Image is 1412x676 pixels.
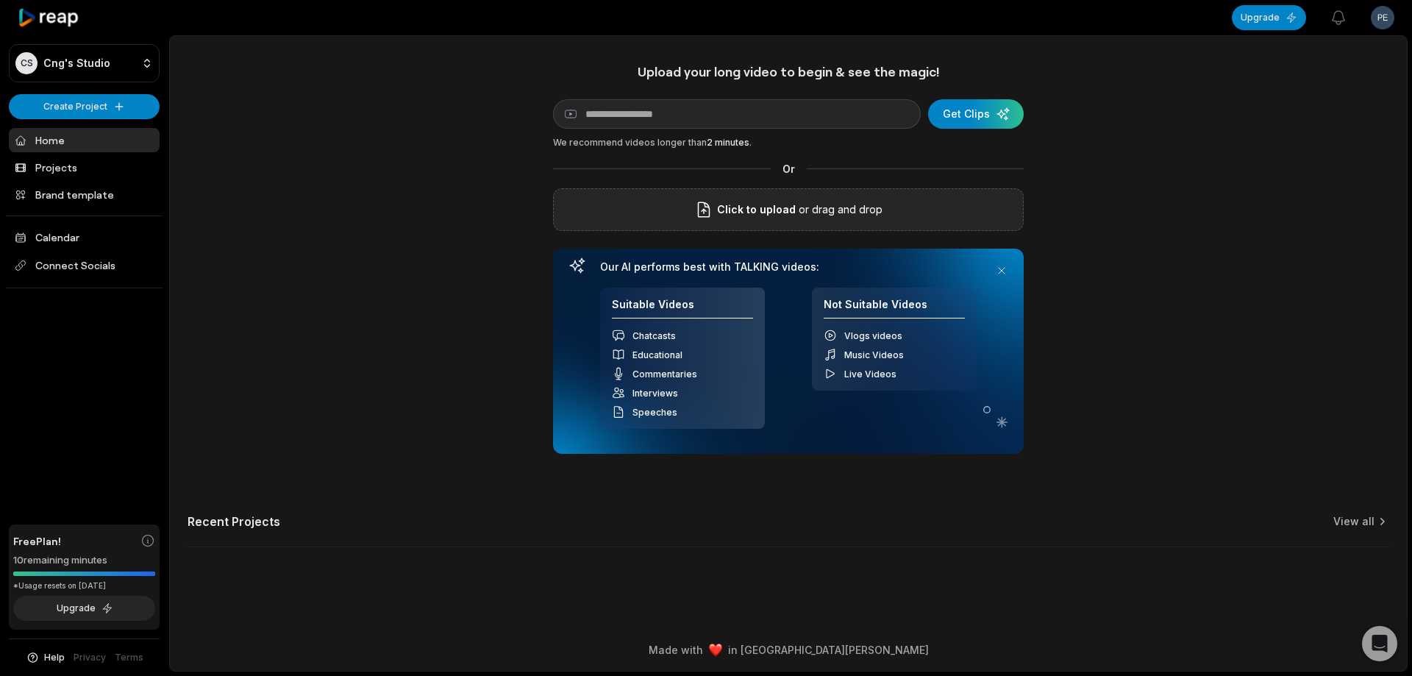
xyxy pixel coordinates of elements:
[188,514,280,529] h2: Recent Projects
[1232,5,1306,30] button: Upgrade
[632,330,676,341] span: Chatcasts
[183,642,1394,658] div: Made with in [GEOGRAPHIC_DATA][PERSON_NAME]
[115,651,143,664] a: Terms
[928,99,1024,129] button: Get Clips
[1362,626,1397,661] div: Open Intercom Messenger
[13,553,155,568] div: 10 remaining minutes
[717,201,796,218] span: Click to upload
[844,369,896,380] span: Live Videos
[9,225,160,249] a: Calendar
[553,63,1024,80] h1: Upload your long video to begin & see the magic!
[9,128,160,152] a: Home
[1333,514,1374,529] a: View all
[612,298,753,319] h4: Suitable Videos
[844,349,904,360] span: Music Videos
[13,596,155,621] button: Upgrade
[709,644,722,657] img: heart emoji
[15,52,38,74] div: CS
[13,580,155,591] div: *Usage resets on [DATE]
[632,407,677,418] span: Speeches
[74,651,106,664] a: Privacy
[632,349,682,360] span: Educational
[9,252,160,279] span: Connect Socials
[13,533,61,549] span: Free Plan!
[771,161,807,177] span: Or
[43,57,110,70] p: Cng's Studio
[553,136,1024,149] div: We recommend videos longer than .
[632,388,678,399] span: Interviews
[707,137,749,148] span: 2 minutes
[600,260,977,274] h3: Our AI performs best with TALKING videos:
[796,201,883,218] p: or drag and drop
[9,94,160,119] button: Create Project
[26,651,65,664] button: Help
[632,369,697,380] span: Commentaries
[44,651,65,664] span: Help
[844,330,902,341] span: Vlogs videos
[9,155,160,179] a: Projects
[824,298,965,319] h4: Not Suitable Videos
[9,182,160,207] a: Brand template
